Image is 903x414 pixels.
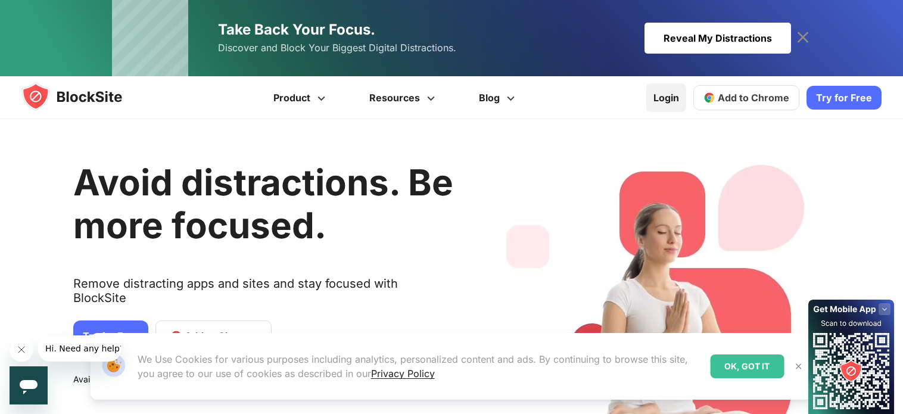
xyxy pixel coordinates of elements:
iframe: Message from company [38,335,121,362]
text: Available On [73,374,122,386]
a: Resources [349,76,459,119]
img: chrome-icon.svg [703,92,715,104]
img: Close [793,362,803,371]
div: Reveal My Distractions [644,23,791,54]
iframe: Close message [10,338,33,362]
img: blocksite-icon.5d769676.svg [21,82,145,111]
span: Discover and Block Your Biggest Digital Distractions. [218,39,456,57]
div: OK, GOT IT [710,354,784,378]
iframe: Button to launch messaging window [10,366,48,404]
a: Try for Free [807,86,882,110]
a: Product [253,76,349,119]
h1: Avoid distractions. Be more focused. [73,161,453,247]
span: Hi. Need any help? [7,8,86,18]
button: Close [790,359,806,374]
a: Privacy Policy [371,368,435,379]
a: Blog [459,76,538,119]
a: Login [646,83,686,112]
p: We Use Cookies for various purposes including analytics, personalized content and ads. By continu... [138,352,701,381]
span: Add to Chrome [718,92,789,104]
span: Take Back Your Focus. [218,21,375,38]
text: Remove distracting apps and sites and stay focused with BlockSite [73,276,453,315]
a: Add to Chrome [693,85,799,110]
